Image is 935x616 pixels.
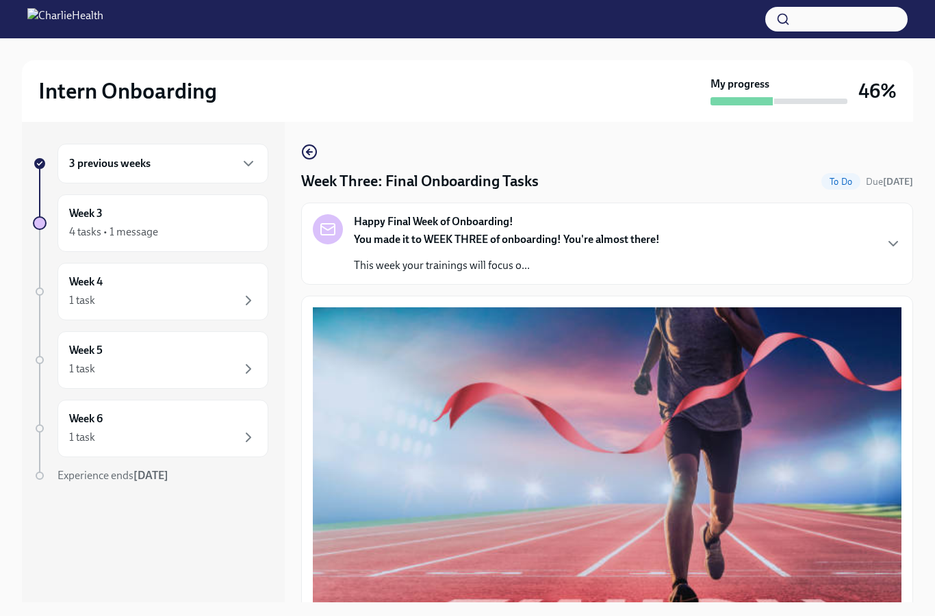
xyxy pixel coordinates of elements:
[69,274,103,290] h6: Week 4
[821,177,860,187] span: To Do
[33,194,268,252] a: Week 34 tasks • 1 message
[301,171,539,192] h4: Week Three: Final Onboarding Tasks
[866,176,913,188] span: Due
[354,258,660,273] p: This week your trainings will focus o...
[69,293,95,308] div: 1 task
[858,79,897,103] h3: 46%
[57,469,168,482] span: Experience ends
[33,400,268,457] a: Week 61 task
[69,343,103,358] h6: Week 5
[33,331,268,389] a: Week 51 task
[866,175,913,188] span: September 27th, 2025 07:00
[133,469,168,482] strong: [DATE]
[69,411,103,426] h6: Week 6
[33,263,268,320] a: Week 41 task
[354,233,660,246] strong: You made it to WEEK THREE of onboarding! You're almost there!
[354,214,513,229] strong: Happy Final Week of Onboarding!
[27,8,103,30] img: CharlieHealth
[57,144,268,183] div: 3 previous weeks
[883,176,913,188] strong: [DATE]
[69,361,95,376] div: 1 task
[69,206,103,221] h6: Week 3
[710,77,769,92] strong: My progress
[69,156,151,171] h6: 3 previous weeks
[38,77,217,105] h2: Intern Onboarding
[69,430,95,445] div: 1 task
[69,224,158,240] div: 4 tasks • 1 message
